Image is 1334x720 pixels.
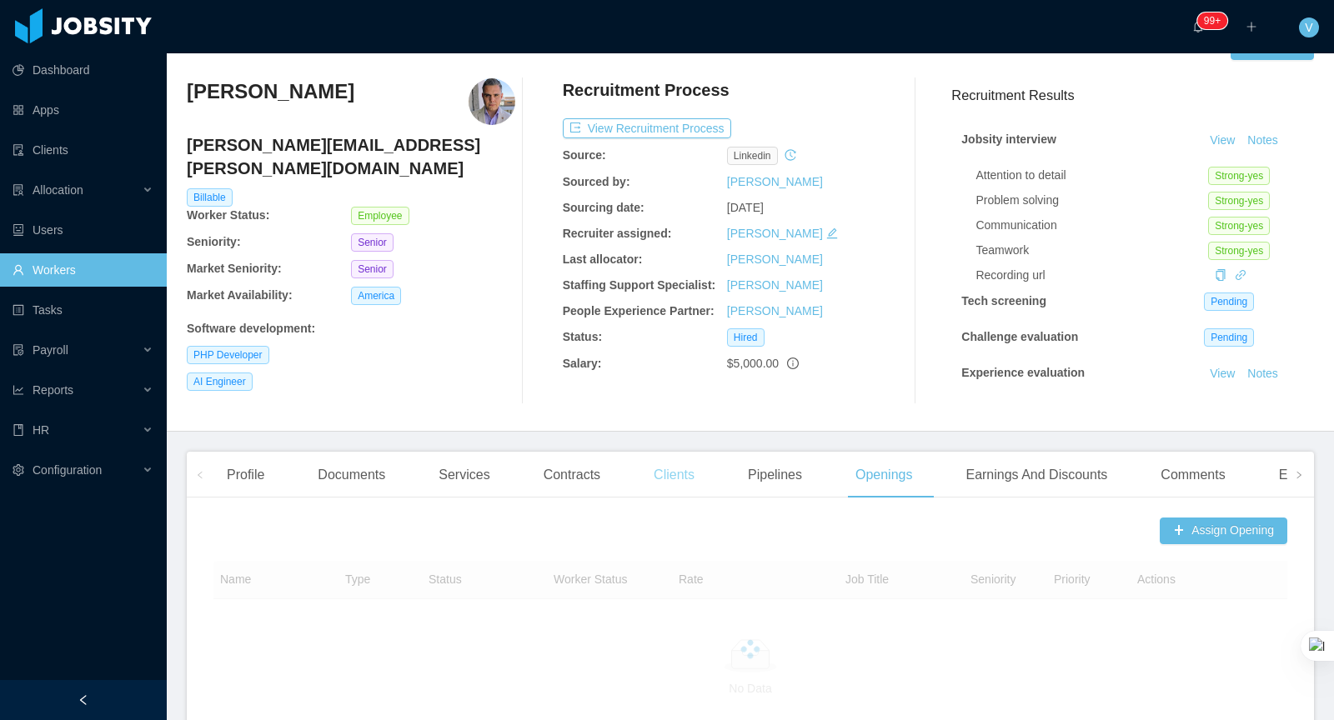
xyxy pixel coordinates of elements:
i: icon: solution [13,184,24,196]
b: Recruiter assigned: [563,227,672,240]
div: Pipelines [735,452,815,498]
b: Market Availability: [187,288,293,302]
a: icon: auditClients [13,133,153,167]
div: Problem solving [975,192,1208,209]
span: HR [33,423,49,437]
div: Attention to detail [975,167,1208,184]
h4: Recruitment Process [563,78,730,102]
i: icon: link [1235,269,1246,281]
a: icon: link [1235,268,1246,282]
div: Communication [975,217,1208,234]
span: Strong-yes [1208,242,1270,260]
strong: Experience evaluation [961,366,1085,379]
span: America [351,287,401,305]
span: PHP Developer [187,346,269,364]
button: Notes [1241,402,1285,422]
span: Strong-yes [1208,217,1270,235]
sup: 900 [1197,12,1227,29]
span: $5,000.00 [727,357,779,370]
div: Services [425,452,503,498]
span: Allocation [33,183,83,197]
a: icon: appstoreApps [13,93,153,127]
span: Hired [727,328,765,347]
h3: [PERSON_NAME] [187,78,354,105]
div: Profile [213,452,278,498]
b: Market Seniority: [187,262,282,275]
div: Comments [1147,452,1238,498]
span: AI Engineer [187,372,253,391]
i: icon: left [196,471,204,479]
button: Notes [1241,131,1285,151]
span: Pending [1204,292,1254,311]
strong: Tech screening [961,294,1046,307]
span: Employee [351,207,409,225]
i: icon: line-chart [13,384,24,396]
b: Software development : [187,322,315,335]
div: Openings [842,452,926,498]
span: info-circle [787,357,799,369]
strong: Jobsity interview [961,132,1056,146]
div: Earnings And Discounts [952,452,1121,498]
a: [PERSON_NAME] [727,278,823,292]
b: Salary: [563,357,602,370]
div: Documents [304,452,399,498]
div: Contracts [530,452,614,498]
div: Teamwork [975,242,1208,259]
i: icon: edit [826,227,838,239]
span: Senior [351,233,394,252]
i: icon: book [13,424,24,436]
i: icon: setting [13,464,24,476]
b: Source: [563,148,606,162]
span: V [1305,17,1312,37]
i: icon: file-protect [13,344,24,356]
img: 444b9660-ae90-11eb-b45c-97e1dae19e9f_686d27e97a5ab-400w.png [469,78,515,125]
span: Reports [33,383,73,397]
h3: Recruitment Results [951,85,1314,106]
a: icon: robotUsers [13,213,153,247]
i: icon: bell [1192,21,1204,32]
strong: Challenge evaluation [961,330,1078,343]
a: icon: exportView Recruitment Process [563,122,731,135]
b: Staffing Support Specialist: [563,278,716,292]
a: icon: pie-chartDashboard [13,53,153,87]
button: Notes [1241,364,1285,384]
a: icon: profileTasks [13,293,153,327]
div: Clients [640,452,708,498]
a: [PERSON_NAME] [727,175,823,188]
span: Senior [351,260,394,278]
b: Status: [563,330,602,343]
a: icon: userWorkers [13,253,153,287]
span: Configuration [33,463,102,477]
button: icon: exportView Recruitment Process [563,118,731,138]
i: icon: history [785,149,796,161]
b: Sourcing date: [563,201,644,214]
span: Strong-yes [1208,167,1270,185]
span: Pending [1204,328,1254,347]
button: icon: plusAssign Opening [1160,517,1287,544]
b: Sourced by: [563,175,630,188]
i: icon: right [1295,471,1303,479]
i: icon: copy [1215,269,1226,281]
div: Copy [1215,267,1226,284]
span: Billable [187,188,233,207]
i: icon: plus [1246,21,1257,32]
div: Recording url [975,267,1208,284]
h4: [PERSON_NAME][EMAIL_ADDRESS][PERSON_NAME][DOMAIN_NAME] [187,133,515,180]
a: [PERSON_NAME] [727,227,823,240]
span: Payroll [33,343,68,357]
b: Worker Status: [187,208,269,222]
a: [PERSON_NAME] [727,304,823,317]
span: [DATE] [727,201,764,214]
b: Last allocator: [563,252,643,266]
a: View [1204,133,1241,147]
b: Seniority: [187,235,241,248]
span: linkedin [727,147,778,165]
a: [PERSON_NAME] [727,252,823,266]
a: View [1204,367,1241,380]
b: People Experience Partner: [563,304,715,317]
span: Strong-yes [1208,192,1270,210]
